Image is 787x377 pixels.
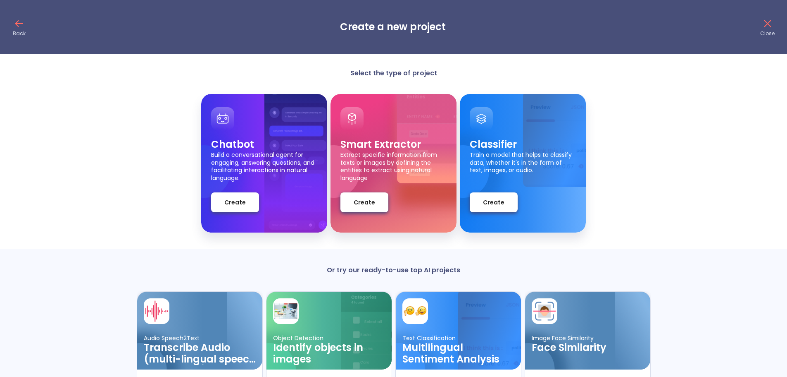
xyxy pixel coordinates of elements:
p: Select the type of project [311,69,476,77]
p: Extract specific information from texts or images by defining the entities to extract using natur... [340,151,447,180]
h3: Face Similarity [532,342,644,353]
span: Create [224,197,246,208]
h3: Transcribe Audio (multi-lingual speech recognition) [144,342,256,365]
p: Train a model that helps to classify data, whether it's in the form of text, images, or audio. [470,151,576,180]
img: card ellipse [525,319,581,370]
h3: Identify objects in images [273,342,385,365]
img: card avatar [274,300,297,323]
span: Create [483,197,504,208]
p: Text Classification [402,334,514,342]
p: Back [13,30,26,37]
p: Audio Speech2Text [144,334,256,342]
button: Create [211,192,259,212]
img: card ellipse [137,319,193,370]
p: Image Face Similarity [532,334,644,342]
button: Create [340,192,388,212]
h3: Multilingual Sentiment Analysis [402,342,514,365]
p: Chatbot [211,138,317,151]
p: Build a conversational agent for engaging, answering questions, and facilitating interactions in ... [211,151,317,180]
span: Create [354,197,375,208]
p: Smart Extractor [340,138,447,151]
img: card avatar [533,300,556,323]
p: Classifier [470,138,576,151]
h3: Create a new project [340,21,446,33]
img: card avatar [145,300,168,323]
img: card avatar [404,300,427,323]
button: Create [470,192,518,212]
p: Object Detection [273,334,385,342]
p: Close [760,30,775,37]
